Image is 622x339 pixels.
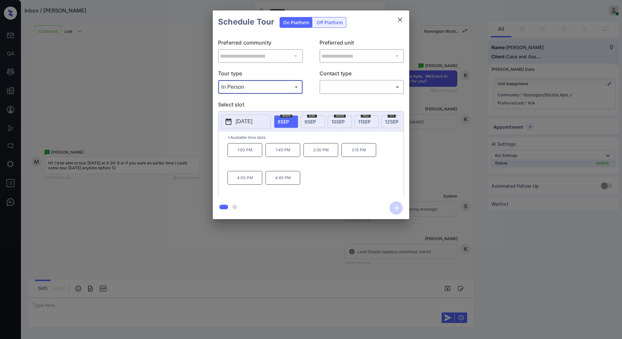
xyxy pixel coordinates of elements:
[334,114,346,118] span: wed
[355,115,379,128] div: date-select
[361,114,371,118] span: thu
[358,119,371,124] span: 11 SEP
[228,132,404,143] p: *Available time slots
[265,171,300,185] p: 4:45 PM
[213,10,280,33] h2: Schedule Tour
[222,115,271,128] button: [DATE]
[228,171,262,185] p: 4:00 PM
[218,69,303,80] p: Tour type
[393,13,407,26] button: close
[388,114,396,118] span: fri
[220,82,301,92] div: In Person
[313,17,346,28] div: Off Platform
[341,143,376,157] p: 3:15 PM
[280,114,292,118] span: mon
[385,119,398,124] span: 12 SEP
[331,119,345,124] span: 10 SEP
[278,119,289,124] span: 8 SEP
[301,115,325,128] div: date-select
[280,17,312,28] div: On Platform
[218,101,404,111] p: Select slot
[307,114,317,118] span: tue
[303,143,338,157] p: 2:30 PM
[218,39,303,49] p: Preferred community
[274,115,298,128] div: date-select
[320,39,404,49] p: Preferred unit
[320,69,404,80] p: Contact type
[328,115,352,128] div: date-select
[304,119,316,124] span: 9 SEP
[381,115,406,128] div: date-select
[228,143,262,157] p: 1:00 PM
[236,118,252,125] p: [DATE]
[265,143,300,157] p: 1:45 PM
